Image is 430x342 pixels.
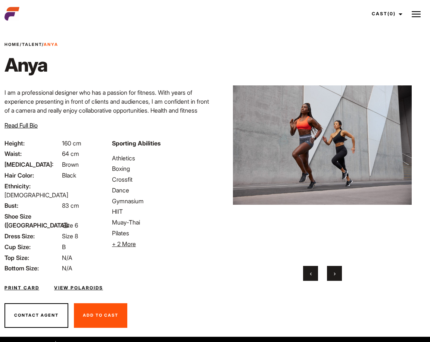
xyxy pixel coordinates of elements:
[4,253,60,262] span: Top Size:
[4,160,60,169] span: [MEDICAL_DATA]:
[4,149,60,158] span: Waist:
[62,264,72,272] span: N/A
[62,254,72,261] span: N/A
[54,285,103,291] a: View Polaroids
[112,186,211,195] li: Dance
[4,191,68,199] span: [DEMOGRAPHIC_DATA]
[4,303,68,328] button: Contact Agent
[112,229,211,238] li: Pilates
[4,139,60,148] span: Height:
[4,42,20,47] a: Home
[62,150,79,157] span: 64 cm
[4,212,60,230] span: Shoe Size ([GEOGRAPHIC_DATA]):
[4,201,60,210] span: Bust:
[4,122,38,129] span: Read Full Bio
[233,33,412,257] img: IMG_3497
[4,285,39,291] a: Print Card
[112,197,211,205] li: Gymnasium
[4,54,58,76] h1: Anya
[387,11,396,16] span: (0)
[112,175,211,184] li: Crossfit
[112,154,211,163] li: Athletics
[4,88,211,151] p: I am a professional designer who has a passion for fitness. With years of experience presenting i...
[74,303,127,328] button: Add To Cast
[4,232,60,241] span: Dress Size:
[22,42,42,47] a: Talent
[62,172,76,179] span: Black
[44,42,58,47] strong: Anya
[4,6,19,21] img: cropped-aefm-brand-fav-22-square.png
[4,182,60,191] span: Ethnicity:
[83,313,118,318] span: Add To Cast
[4,242,60,251] span: Cup Size:
[62,202,79,209] span: 83 cm
[4,121,38,130] button: Read Full Bio
[4,41,58,48] span: / /
[310,270,312,277] span: Previous
[62,222,78,229] span: Size 6
[112,139,161,147] strong: Sporting Abilities
[412,10,421,19] img: Burger icon
[62,243,66,251] span: B
[112,218,211,227] li: Muay-Thai
[334,270,336,277] span: Next
[112,164,211,173] li: Boxing
[112,207,211,216] li: HIIT
[4,171,60,180] span: Hair Color:
[62,139,81,147] span: 160 cm
[4,264,60,273] span: Bottom Size:
[62,161,79,168] span: Brown
[62,232,78,240] span: Size 8
[365,4,407,24] a: Cast(0)
[112,240,136,248] span: + 2 More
